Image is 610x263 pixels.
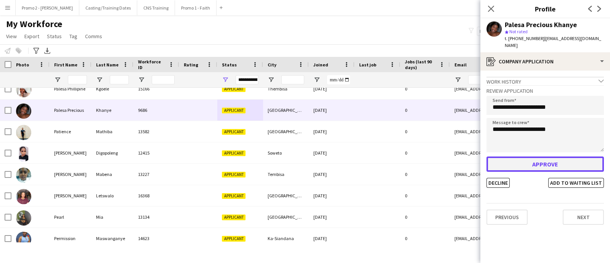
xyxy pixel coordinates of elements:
[152,75,175,84] input: Workforce ID Filter Input
[486,87,604,94] h3: Review Application
[400,78,450,99] div: 0
[91,185,133,206] div: Letswalo
[222,215,246,220] span: Applicant
[16,103,31,119] img: Palesa Precious Khanye
[138,59,165,70] span: Workforce ID
[96,62,119,68] span: Last Name
[505,35,544,41] span: t. [PHONE_NUMBER]
[133,185,179,206] div: 16368
[222,108,246,113] span: Applicant
[50,207,91,228] div: Pearl
[400,228,450,249] div: 0
[16,125,31,140] img: Patience Mathiba
[400,100,450,121] div: 0
[468,75,598,84] input: Email Filter Input
[68,75,87,84] input: First Name Filter Input
[16,82,31,97] img: Palesa Phillipine Kgoele
[6,18,62,30] span: My Workforce
[309,164,355,185] div: [DATE]
[222,193,246,199] span: Applicant
[175,0,217,15] button: Promo 1 - Faith
[450,185,602,206] div: [EMAIL_ADDRESS][DOMAIN_NAME]
[16,62,29,68] span: Photo
[91,121,133,142] div: Mathiba
[548,178,604,188] button: Add to waiting list
[222,86,246,92] span: Applicant
[480,4,610,14] h3: Profile
[133,164,179,185] div: 13227
[263,164,309,185] div: Tembisa
[400,142,450,163] div: 0
[6,33,17,40] span: View
[486,77,604,85] div: Work history
[54,62,77,68] span: First Name
[281,75,304,84] input: City Filter Input
[450,228,602,249] div: [EMAIL_ADDRESS][DOMAIN_NAME]
[16,210,31,226] img: Pearl Mia
[3,31,20,41] a: View
[222,129,246,135] span: Applicant
[133,207,179,228] div: 13134
[69,33,77,40] span: Tag
[509,29,528,34] span: Not rated
[454,76,461,83] button: Open Filter Menu
[263,78,309,99] div: Thembisa
[16,189,31,204] img: Paulina Letswalo
[222,172,246,177] span: Applicant
[263,142,309,163] div: Soweto
[222,236,246,242] span: Applicant
[21,31,42,41] a: Export
[50,121,91,142] div: Patience
[309,121,355,142] div: [DATE]
[50,185,91,206] div: [PERSON_NAME]
[263,185,309,206] div: [GEOGRAPHIC_DATA]
[91,100,133,121] div: Khanye
[110,75,129,84] input: Last Name Filter Input
[480,52,610,71] div: Company application
[505,21,577,28] div: Palesa Precious Khanye
[133,100,179,121] div: 9686
[505,35,601,48] span: | [EMAIL_ADDRESS][DOMAIN_NAME]
[268,62,276,68] span: City
[138,76,145,83] button: Open Filter Menu
[327,75,350,84] input: Joined Filter Input
[486,178,510,188] button: Decline
[222,150,246,156] span: Applicant
[263,121,309,142] div: [GEOGRAPHIC_DATA]
[450,207,602,228] div: [EMAIL_ADDRESS][DOMAIN_NAME]
[91,78,133,99] div: Kgoele
[47,33,62,40] span: Status
[400,121,450,142] div: 0
[133,121,179,142] div: 13582
[91,164,133,185] div: Mabena
[309,207,355,228] div: [DATE]
[405,59,436,70] span: Jobs (last 90 days)
[263,207,309,228] div: [GEOGRAPHIC_DATA]
[450,100,602,121] div: [EMAIL_ADDRESS][DOMAIN_NAME]
[450,78,602,99] div: [EMAIL_ADDRESS][DOMAIN_NAME]
[486,157,604,172] button: Approve
[133,78,179,99] div: 15166
[96,76,103,83] button: Open Filter Menu
[400,185,450,206] div: 0
[263,228,309,249] div: Ka-Siandana
[50,78,91,99] div: Palesa Phillipine
[450,121,602,142] div: [EMAIL_ADDRESS][DOMAIN_NAME]
[91,207,133,228] div: Mia
[50,228,91,249] div: Permission
[563,210,604,225] button: Next
[309,100,355,121] div: [DATE]
[16,168,31,183] img: Patricia Mabena
[309,78,355,99] div: [DATE]
[91,142,133,163] div: Digopoleng
[477,27,515,36] button: Everyone7,157
[16,0,79,15] button: Promo 2 - [PERSON_NAME]
[16,232,31,247] img: Permission Maswanganye
[268,76,274,83] button: Open Filter Menu
[400,207,450,228] div: 0
[137,0,175,15] button: CNS Training
[91,228,133,249] div: Maswanganye
[16,146,31,161] img: Patricia Digopoleng
[359,62,376,68] span: Last job
[313,62,328,68] span: Joined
